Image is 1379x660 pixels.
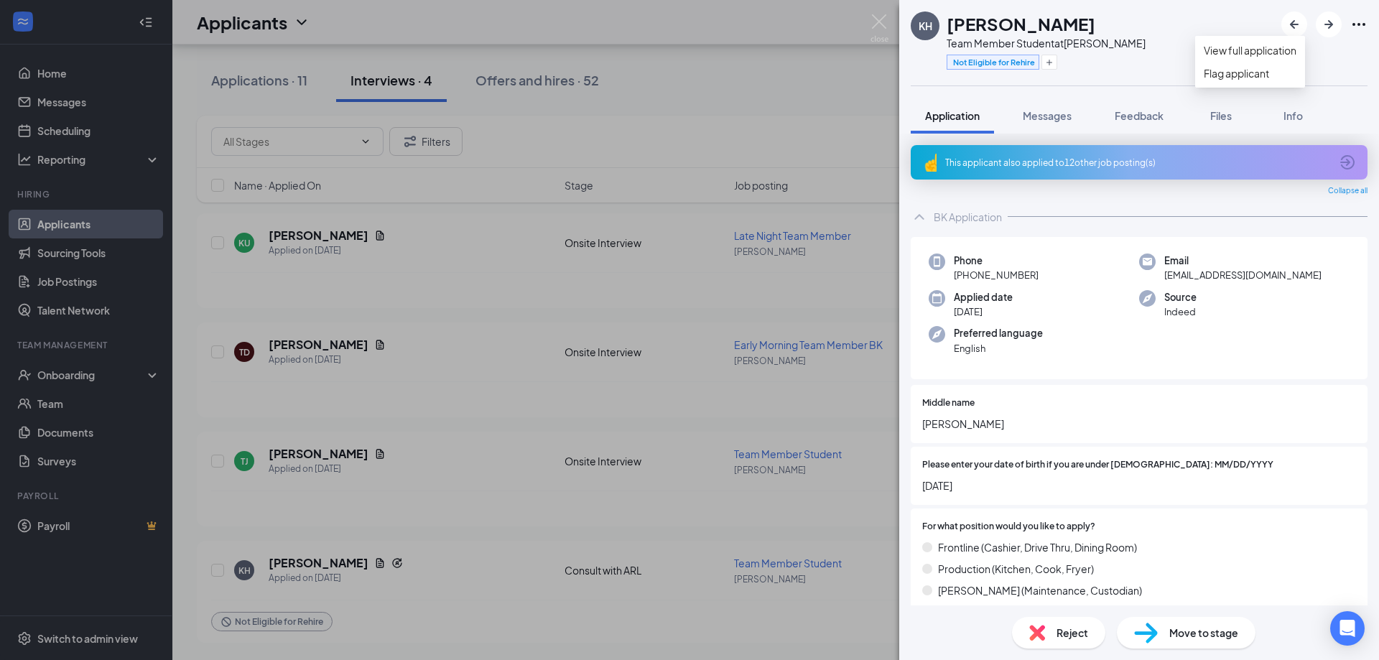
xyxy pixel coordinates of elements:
div: KH [919,19,932,33]
span: Applied date [954,290,1013,305]
div: This applicant also applied to 12 other job posting(s) [945,157,1330,169]
div: Open Intercom Messenger [1330,611,1365,646]
span: Middle name [922,396,975,410]
span: Collapse all [1328,185,1368,197]
button: ArrowRight [1316,11,1342,37]
svg: Ellipses [1350,16,1368,33]
span: Application [925,109,980,122]
svg: Plus [1045,58,1054,67]
span: [EMAIL_ADDRESS][DOMAIN_NAME] [1164,268,1322,282]
span: [DATE] [922,478,1356,493]
span: English [954,341,1043,355]
span: Please enter your date of birth if you are under [DEMOGRAPHIC_DATA]: MM/DD/YYYY [922,458,1273,472]
svg: ArrowLeftNew [1286,16,1303,33]
h1: [PERSON_NAME] [947,11,1095,36]
span: Phone [954,254,1039,268]
span: Reject [1057,625,1088,641]
span: Management [938,604,1002,620]
svg: ChevronUp [911,208,928,226]
div: Team Member Student at [PERSON_NAME] [947,36,1146,50]
span: For what position would you like to apply? [922,520,1095,534]
div: BK Application [934,210,1002,224]
span: Move to stage [1169,625,1238,641]
span: Preferred language [954,326,1043,340]
span: Info [1283,109,1303,122]
span: [PHONE_NUMBER] [954,268,1039,282]
span: Frontline (Cashier, Drive Thru, Dining Room) [938,539,1137,555]
span: Messages [1023,109,1072,122]
span: [DATE] [954,305,1013,319]
span: Feedback [1115,109,1164,122]
span: Not Eligible for Rehire [953,56,1035,68]
button: ArrowLeftNew [1281,11,1307,37]
a: View full application [1204,42,1296,58]
span: Source [1164,290,1197,305]
span: Files [1210,109,1232,122]
span: Email [1164,254,1322,268]
button: Plus [1041,55,1057,70]
span: Production (Kitchen, Cook, Fryer) [938,561,1094,577]
span: [PERSON_NAME] (Maintenance, Custodian) [938,582,1142,598]
svg: ArrowCircle [1339,154,1356,171]
span: Indeed [1164,305,1197,319]
svg: ArrowRight [1320,16,1337,33]
span: [PERSON_NAME] [922,416,1356,432]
